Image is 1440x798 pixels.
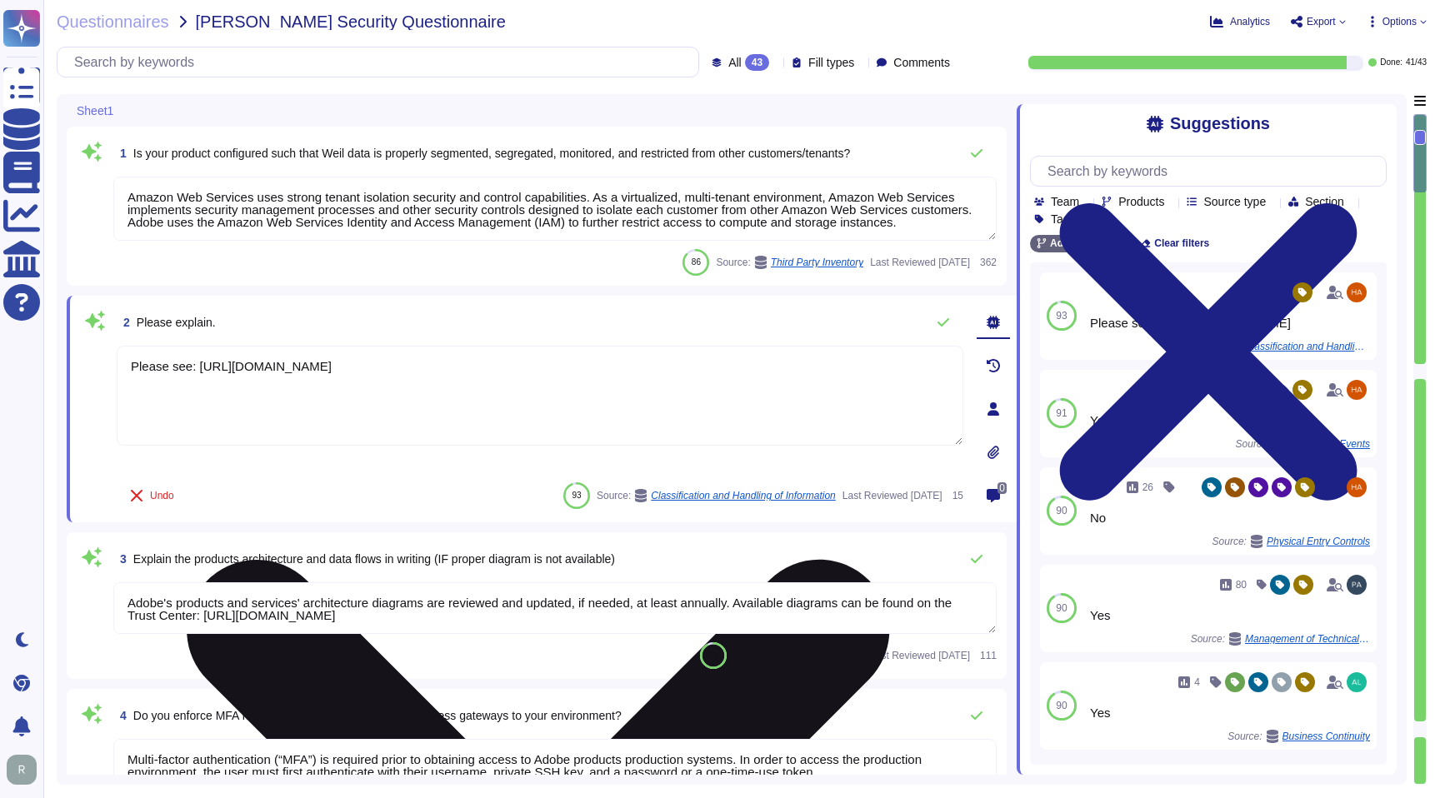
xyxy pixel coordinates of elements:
span: Business Continuity [1282,731,1370,741]
span: 93 [572,491,581,500]
textarea: Adobe's products and services' architecture diagrams are reviewed and updated, if needed, at leas... [113,582,997,634]
img: user [1347,477,1367,497]
span: 4 [113,710,127,721]
div: 43 [745,54,769,71]
span: 2 [117,317,130,328]
span: Last Reviewed [DATE] [870,257,970,267]
textarea: Amazon Web Services uses strong tenant isolation security and control capabilities. As a virtuali... [113,177,997,241]
button: user [3,751,48,788]
span: Export [1307,17,1336,27]
button: Analytics [1210,15,1270,28]
span: 91 [1056,408,1067,418]
span: 0 [997,482,1007,494]
span: Source: [716,256,863,269]
span: Comments [893,57,950,68]
img: user [1347,575,1367,595]
img: user [7,755,37,785]
span: Options [1382,17,1417,27]
span: 86 [692,257,701,267]
textarea: Please see: [URL][DOMAIN_NAME] [117,346,963,446]
span: All [728,57,742,68]
span: Source: [1191,632,1370,646]
span: 111 [977,651,997,661]
span: Analytics [1230,17,1270,27]
span: Sheet1 [77,105,113,117]
input: Search by keywords [1039,157,1386,186]
span: 3 [113,553,127,565]
span: Third Party Inventory [771,257,863,267]
span: Done: [1380,58,1402,67]
span: Management of Technical Vulnerabilities [1245,634,1370,644]
img: user [1347,380,1367,400]
span: 90 [1056,506,1067,516]
span: Please explain. [137,316,216,329]
span: Fill types [808,57,854,68]
span: 90 [1056,603,1067,613]
span: 1 [113,147,127,159]
div: Yes [1090,609,1370,621]
div: Yes [1090,706,1370,719]
span: Source: [1227,730,1370,743]
span: [PERSON_NAME] Security Questionnaire [196,13,506,30]
span: 93 [1056,311,1067,321]
span: Questionnaires [57,13,169,30]
span: 90 [1056,701,1067,711]
span: 91 [709,651,718,660]
input: Search by keywords [66,47,698,77]
span: Is your product configured such that Weil data is properly segmented, segregated, monitored, and ... [133,147,850,160]
span: 80 [1236,580,1247,590]
span: 4 [1194,677,1200,687]
span: 41 / 43 [1406,58,1427,67]
span: 362 [977,257,997,267]
img: user [1347,282,1367,302]
img: user [1347,672,1367,692]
